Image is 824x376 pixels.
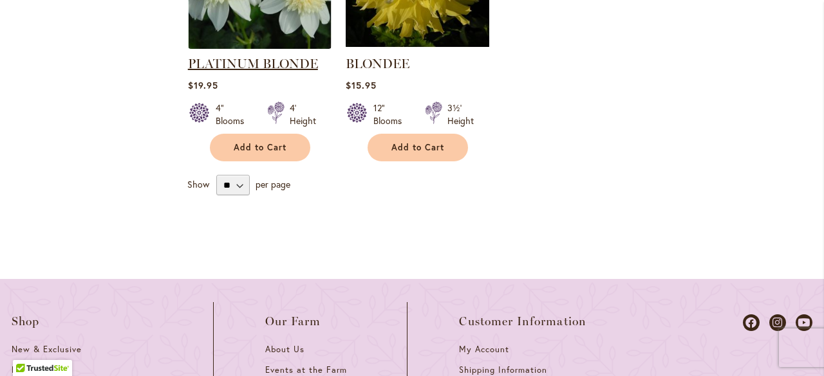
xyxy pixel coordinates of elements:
span: Shipping Information [459,364,547,375]
span: My Account [459,344,509,355]
span: Add to Cart [391,142,444,153]
a: PLATINUM BLONDE [188,39,332,51]
button: Add to Cart [210,134,310,161]
span: $19.95 [188,79,218,91]
iframe: Launch Accessibility Center [10,330,46,366]
span: Events at the Farm [265,364,346,375]
span: Shop [12,315,40,328]
div: 12" Blooms [373,102,409,127]
a: Blondee [346,39,489,51]
span: New & Exclusive [12,344,82,355]
a: Dahlias on Instagram [769,314,786,331]
span: Customer Information [459,315,586,328]
a: PLATINUM BLONDE [188,56,318,71]
span: per page [256,178,290,190]
span: About Us [265,344,304,355]
div: 4' Height [290,102,316,127]
span: $15.95 [346,79,377,91]
span: Dahlia Tubers [12,364,70,375]
span: Our Farm [265,315,321,328]
a: Dahlias on Youtube [796,314,812,331]
a: BLONDEE [346,56,409,71]
span: Show [187,178,209,190]
button: Add to Cart [368,134,468,161]
div: 4" Blooms [216,102,252,127]
div: 3½' Height [447,102,474,127]
a: Dahlias on Facebook [743,314,760,331]
span: Add to Cart [234,142,286,153]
